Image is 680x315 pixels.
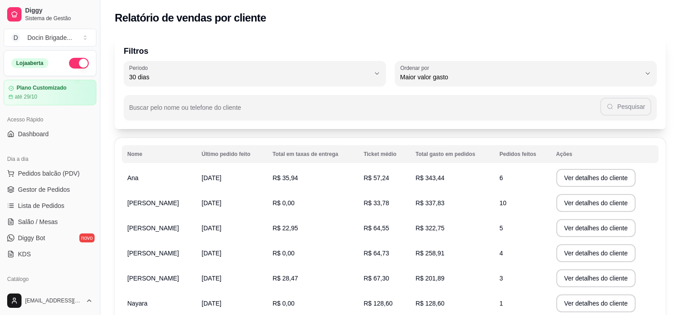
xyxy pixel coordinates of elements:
th: Total em taxas de entrega [267,145,358,163]
span: [PERSON_NAME] [127,275,179,282]
span: R$ 128,60 [416,300,445,307]
span: 10 [499,199,507,207]
span: [DATE] [202,224,221,232]
span: KDS [18,250,31,259]
span: [DATE] [202,174,221,181]
button: Ver detalhes do cliente [556,294,636,312]
span: 6 [499,174,503,181]
span: 4 [499,250,503,257]
button: Ver detalhes do cliente [556,244,636,262]
span: R$ 322,75 [416,224,445,232]
span: Diggy [25,7,93,15]
a: Salão / Mesas [4,215,96,229]
th: Pedidos feitos [494,145,550,163]
th: Total gasto em pedidos [410,145,494,163]
button: Alterar Status [69,58,89,69]
th: Ticket médio [358,145,410,163]
div: Acesso Rápido [4,112,96,127]
div: Loja aberta [11,58,48,68]
article: Plano Customizado [17,85,66,91]
button: Ver detalhes do cliente [556,194,636,212]
span: Nayara [127,300,147,307]
article: até 29/10 [15,93,37,100]
div: Dia a dia [4,152,96,166]
span: Diggy Bot [18,233,45,242]
span: [DATE] [202,300,221,307]
span: R$ 201,89 [416,275,445,282]
span: Pedidos balcão (PDV) [18,169,80,178]
span: Lista de Pedidos [18,201,65,210]
a: Plano Customizadoaté 29/10 [4,80,96,105]
span: R$ 64,73 [364,250,389,257]
p: Filtros [124,45,657,57]
span: R$ 258,91 [416,250,445,257]
span: [PERSON_NAME] [127,224,179,232]
span: R$ 0,00 [273,300,295,307]
span: R$ 128,60 [364,300,393,307]
a: Lista de Pedidos [4,198,96,213]
span: [DATE] [202,199,221,207]
span: Sistema de Gestão [25,15,93,22]
th: Último pedido feito [196,145,267,163]
button: Período30 dias [124,61,386,86]
th: Nome [122,145,196,163]
a: Gestor de Pedidos [4,182,96,197]
span: Maior valor gasto [400,73,641,82]
button: Select a team [4,29,96,47]
span: [EMAIL_ADDRESS][DOMAIN_NAME] [25,297,82,304]
span: R$ 35,94 [273,174,298,181]
span: R$ 57,24 [364,174,389,181]
span: [DATE] [202,275,221,282]
input: Buscar pelo nome ou telefone do cliente [129,107,600,116]
a: Dashboard [4,127,96,141]
span: 5 [499,224,503,232]
span: [PERSON_NAME] [127,199,179,207]
span: R$ 337,83 [416,199,445,207]
button: Pedidos balcão (PDV) [4,166,96,181]
div: Catálogo [4,272,96,286]
button: Ver detalhes do cliente [556,269,636,287]
span: R$ 64,55 [364,224,389,232]
span: 1 [499,300,503,307]
button: Ver detalhes do cliente [556,219,636,237]
span: D [11,33,20,42]
span: R$ 22,95 [273,224,298,232]
label: Período [129,64,151,72]
label: Ordenar por [400,64,432,72]
button: Ordenar porMaior valor gasto [395,61,657,86]
span: R$ 0,00 [273,199,295,207]
span: R$ 28,47 [273,275,298,282]
span: Dashboard [18,129,49,138]
span: [DATE] [202,250,221,257]
span: 30 dias [129,73,370,82]
button: Ver detalhes do cliente [556,169,636,187]
div: Docin Brigade ... [27,33,72,42]
span: Gestor de Pedidos [18,185,70,194]
span: R$ 67,30 [364,275,389,282]
button: [EMAIL_ADDRESS][DOMAIN_NAME] [4,290,96,311]
span: 3 [499,275,503,282]
span: R$ 33,78 [364,199,389,207]
a: Diggy Botnovo [4,231,96,245]
h2: Relatório de vendas por cliente [115,11,266,25]
span: R$ 343,44 [416,174,445,181]
span: Salão / Mesas [18,217,58,226]
a: KDS [4,247,96,261]
a: DiggySistema de Gestão [4,4,96,25]
span: R$ 0,00 [273,250,295,257]
span: [PERSON_NAME] [127,250,179,257]
th: Ações [551,145,658,163]
span: Ana [127,174,139,181]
